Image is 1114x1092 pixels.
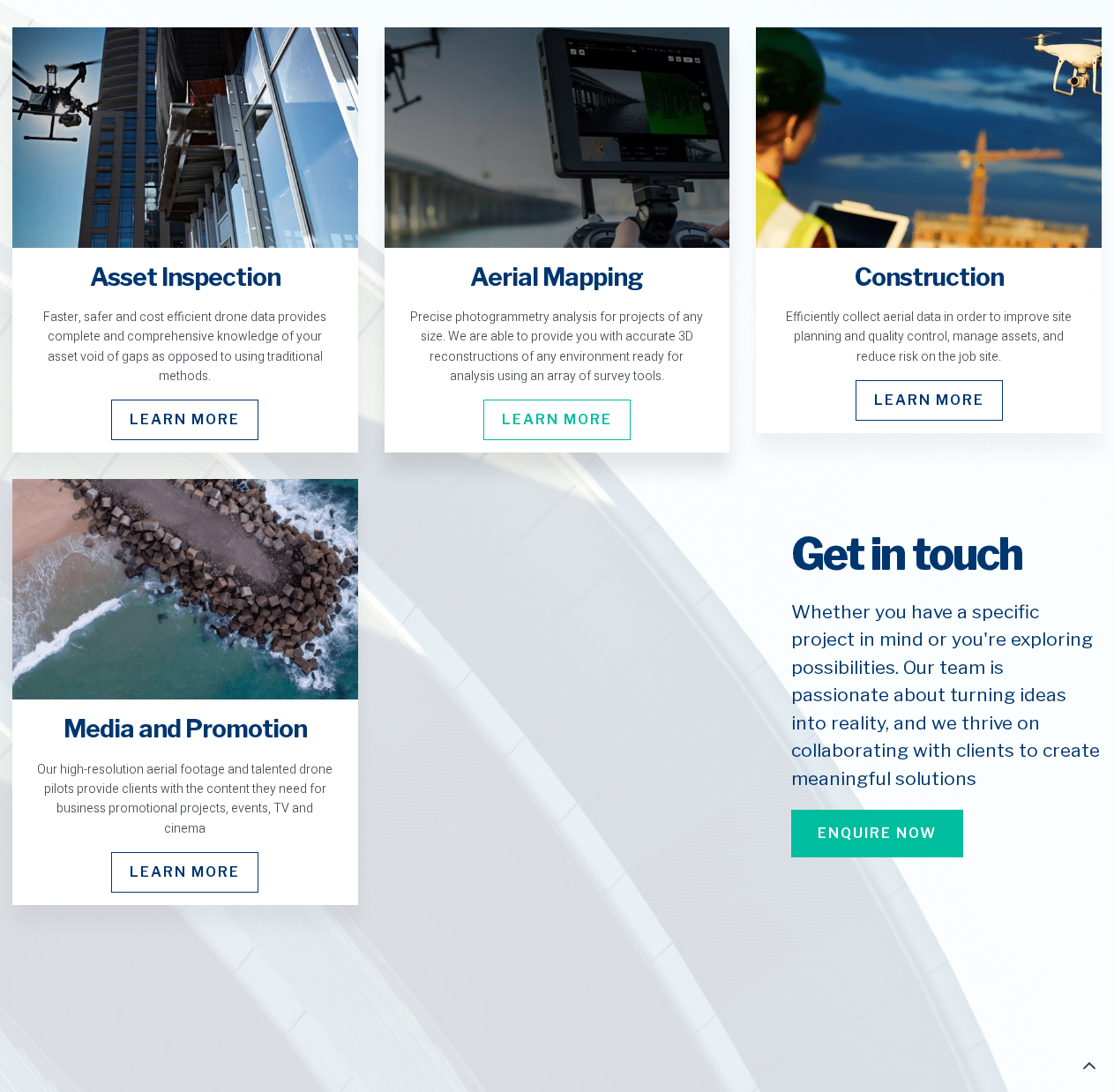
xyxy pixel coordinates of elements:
h2: Get in touch [791,527,1102,580]
a: Construction Efficiently collect aerial data in order to improve site planning and quality contro... [756,27,1102,433]
span: Learn More [111,852,258,893]
span: Enquire Now [818,823,937,844]
span: Learn More [111,400,258,440]
h4: Media and Promotion [37,712,333,746]
div: Efficiently collect aerial data in order to improve site planning and quality control, manage ass... [781,308,1077,367]
h4: Construction [781,260,1077,295]
span: Learn More [483,400,631,440]
div: Faster, safer and cost efficient drone data provides complete and comprehensive knowledge of your... [37,308,333,387]
a: Enquire Now [791,810,963,857]
a: Media and Promotion Our high-resolution aerial footage and talented drone pilots provide clients ... [12,479,358,905]
div: Our high-resolution aerial footage and talented drone pilots provide clients with the content the... [37,760,333,840]
div: Precise photogrammetry analysis for projects of any size. We are able to provide you with accurat... [409,308,706,387]
span: Learn More [856,380,1003,421]
h4: Asset Inspection [37,260,333,295]
h4: Aerial Mapping [409,260,706,295]
h5: Whether you have a specific project in mind or you're exploring possibilities. Our team is passio... [791,598,1102,793]
a: Asset Inspection Faster, safer and cost efficient drone data provides complete and comprehensive ... [12,27,358,453]
a: Aerial Mapping Precise photogrammetry analysis for projects of any size. We are able to provide y... [385,27,730,453]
